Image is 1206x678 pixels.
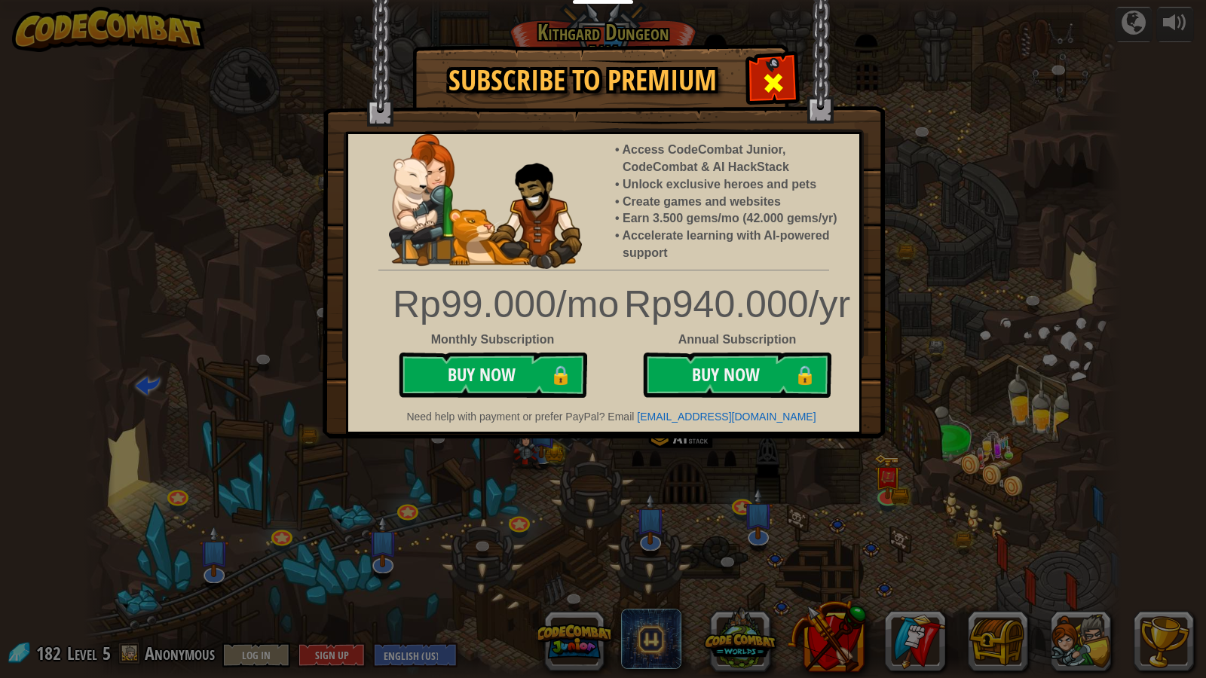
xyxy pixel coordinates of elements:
[393,331,592,349] div: Monthly Subscription
[337,331,871,349] div: Annual Subscription
[623,176,844,194] li: Unlock exclusive heroes and pets
[389,134,582,269] img: anya-and-nando-pet.webp
[623,194,844,211] li: Create games and websites
[399,353,587,398] button: Buy Now🔒
[637,411,816,423] a: [EMAIL_ADDRESS][DOMAIN_NAME]
[406,411,634,423] span: Need help with payment or prefer PayPal? Email
[643,353,831,398] button: Buy Now🔒
[428,65,737,96] h1: Subscribe to Premium
[623,228,844,262] li: Accelerate learning with AI-powered support
[623,142,844,176] li: Access CodeCombat Junior, CodeCombat & AI HackStack
[393,278,592,331] div: Rp99.000/mo
[337,278,871,331] div: Rp940.000/yr
[623,210,844,228] li: Earn 3.500 gems/mo (42.000 gems/yr)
